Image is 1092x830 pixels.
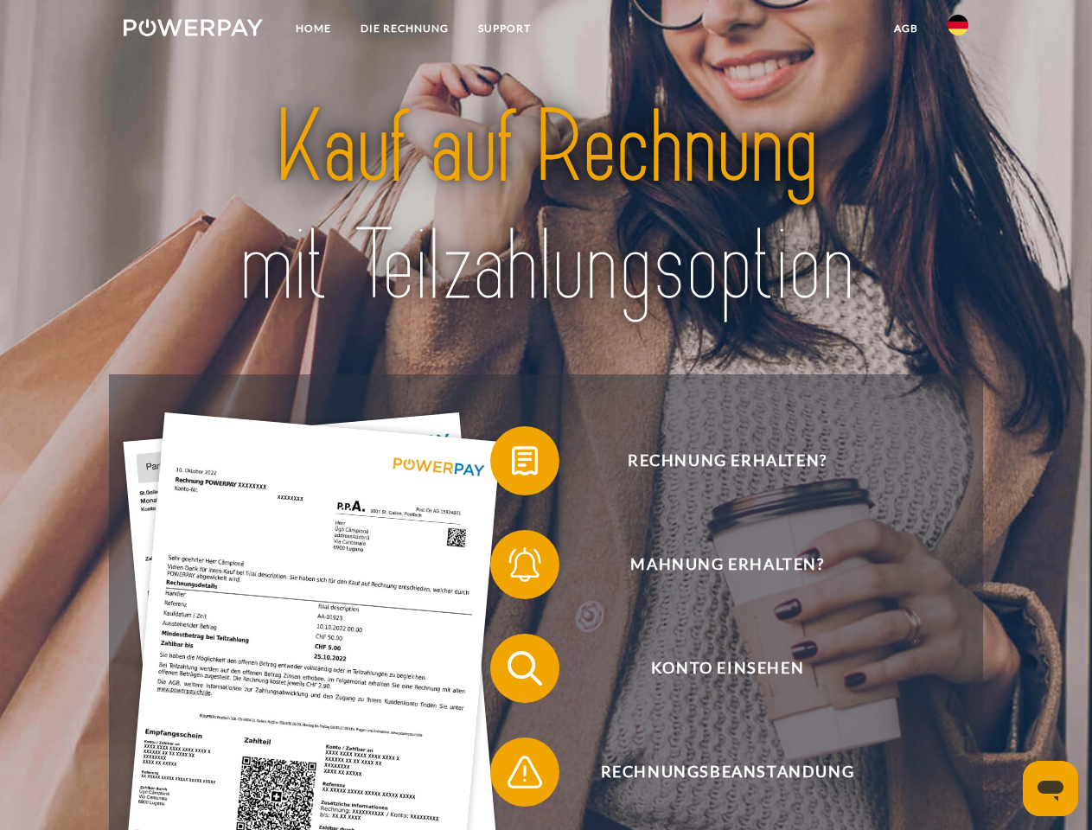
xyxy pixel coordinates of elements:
button: Konto einsehen [490,634,940,703]
span: Mahnung erhalten? [515,530,939,599]
img: title-powerpay_de.svg [165,83,927,331]
img: qb_search.svg [503,647,546,690]
a: SUPPORT [463,13,546,44]
button: Mahnung erhalten? [490,530,940,599]
img: qb_bell.svg [503,543,546,586]
span: Rechnungsbeanstandung [515,737,939,807]
span: Konto einsehen [515,634,939,703]
a: Home [281,13,346,44]
img: logo-powerpay-white.svg [124,19,263,36]
button: Rechnung erhalten? [490,426,940,495]
iframe: Schaltfläche zum Öffnen des Messaging-Fensters [1023,761,1078,816]
span: Rechnung erhalten? [515,426,939,495]
a: agb [879,13,933,44]
img: qb_bill.svg [503,439,546,482]
a: DIE RECHNUNG [346,13,463,44]
img: de [948,15,968,35]
button: Rechnungsbeanstandung [490,737,940,807]
img: qb_warning.svg [503,750,546,794]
